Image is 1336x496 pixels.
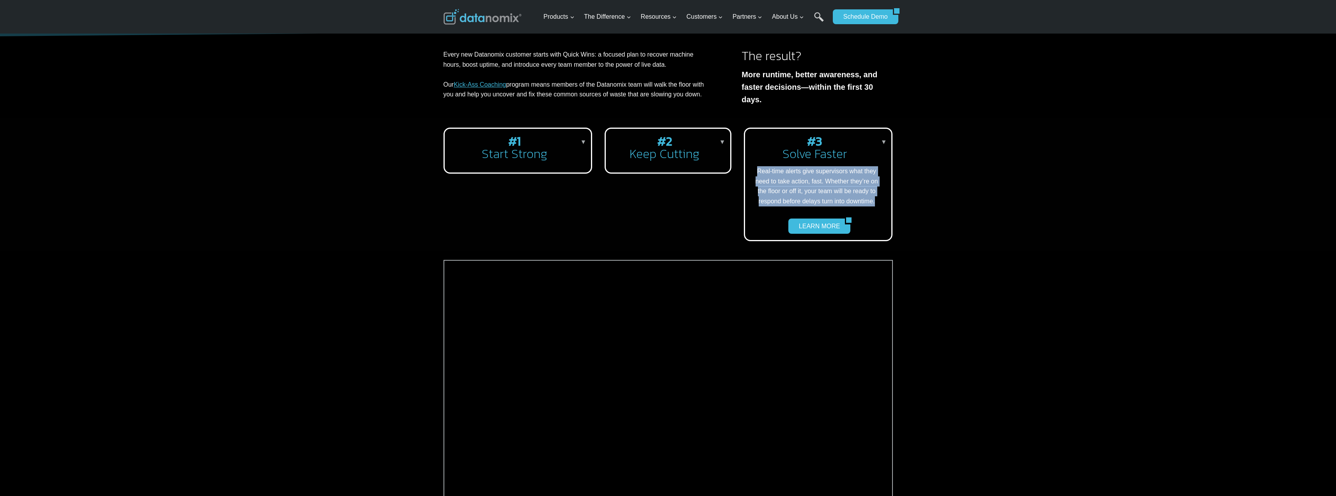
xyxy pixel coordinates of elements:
[751,166,882,206] p: Real-time alerts give supervisors what they need to take action, fast. Whether they’re on the flo...
[543,12,574,22] span: Products
[584,12,631,22] span: The Difference
[772,12,804,22] span: About Us
[788,219,845,233] a: LEARN MORE
[733,12,762,22] span: Partners
[454,81,506,88] a: Kick-Ass Coaching
[451,135,582,160] h2: Start Strong
[751,135,882,160] h2: Solve Faster
[719,137,726,147] p: ▼
[807,132,822,151] strong: #3
[742,50,892,62] h2: The result?
[444,50,711,100] p: Every new Datanomix customer starts with Quick Wins: a focused plan to recover machine hours, boo...
[540,4,829,30] nav: Primary Navigation
[881,137,887,147] p: ▼
[814,12,824,30] a: Search
[657,132,672,151] strong: #2
[833,9,893,24] a: Schedule Demo
[580,137,587,147] p: ▼
[444,9,522,25] img: Datanomix
[687,12,723,22] span: Customers
[641,12,677,22] span: Resources
[612,135,720,160] h2: Keep Cutting
[508,132,521,151] strong: #1
[742,70,877,104] strong: More runtime, better awareness, and faster decisions—within the first 30 days.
